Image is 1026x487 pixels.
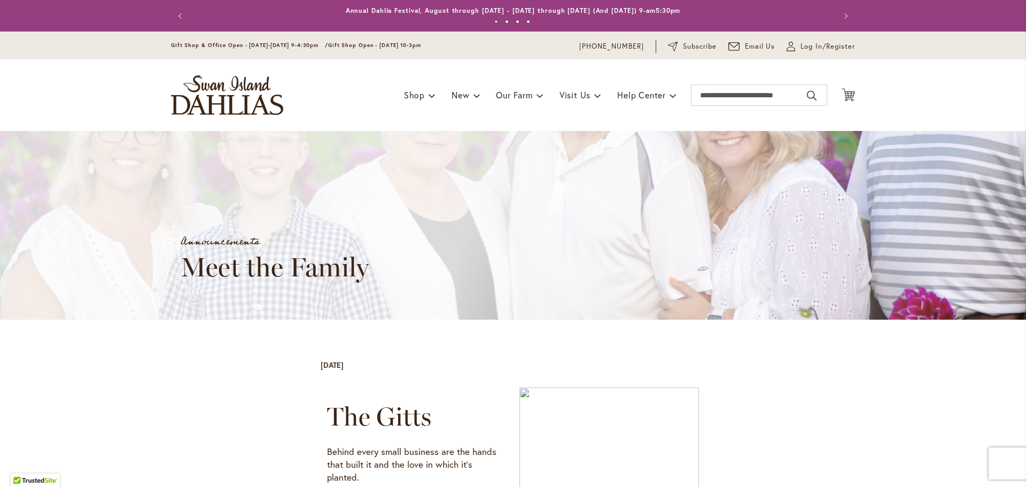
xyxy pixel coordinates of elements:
[171,5,192,27] button: Previous
[171,75,283,115] a: store logo
[171,42,328,49] span: Gift Shop & Office Open - [DATE]-[DATE] 9-4:30pm /
[494,20,498,24] button: 1 of 4
[404,89,425,101] span: Shop
[328,42,421,49] span: Gift Shop Open - [DATE] 10-3pm
[452,89,469,101] span: New
[617,89,666,101] span: Help Center
[559,89,590,101] span: Visit Us
[579,41,644,52] a: [PHONE_NUMBER]
[181,231,260,252] a: Announcements
[181,252,694,283] h1: Meet the Family
[800,41,855,52] span: Log In/Register
[834,5,855,27] button: Next
[327,400,507,432] h2: The Gitts
[516,20,519,24] button: 3 of 4
[728,41,775,52] a: Email Us
[346,6,681,14] a: Annual Dahlia Festival, August through [DATE] - [DATE] through [DATE] (And [DATE]) 9-am5:30pm
[496,89,532,101] span: Our Farm
[787,41,855,52] a: Log In/Register
[683,41,717,52] span: Subscribe
[327,445,507,484] p: Behind every small business are the hands that built it and the love in which it's planted.
[668,41,717,52] a: Subscribe
[526,20,530,24] button: 4 of 4
[321,360,344,370] div: [DATE]
[505,20,509,24] button: 2 of 4
[745,41,775,52] span: Email Us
